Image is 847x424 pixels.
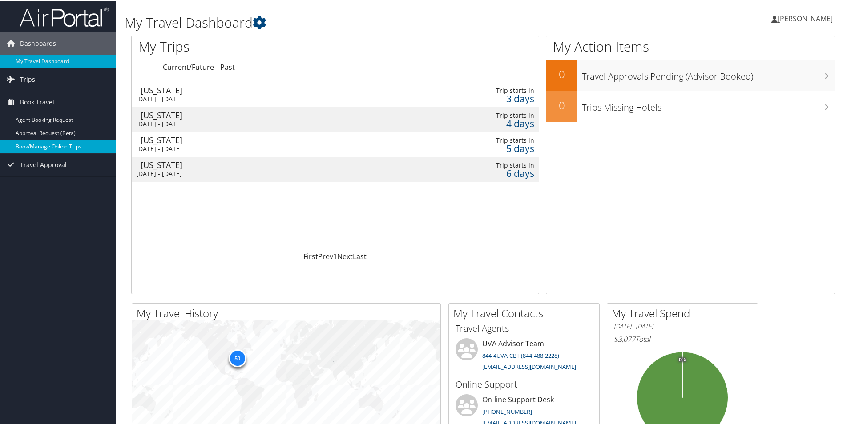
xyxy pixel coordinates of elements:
h3: Travel Agents [456,321,593,334]
h2: My Travel Spend [612,305,758,320]
div: [DATE] - [DATE] [136,169,385,177]
a: 0Trips Missing Hotels [546,90,835,121]
img: airportal-logo.png [20,6,109,27]
h2: 0 [546,66,577,81]
li: UVA Advisor Team [451,337,597,374]
a: Current/Future [163,61,214,71]
div: 3 days [441,94,534,102]
div: Trip starts in [441,111,534,119]
div: [DATE] - [DATE] [136,94,385,102]
a: 0Travel Approvals Pending (Advisor Booked) [546,59,835,90]
h1: My Travel Dashboard [125,12,603,31]
a: 844-4UVA-CBT (844-488-2228) [482,351,559,359]
div: [US_STATE] [141,85,389,93]
a: [EMAIL_ADDRESS][DOMAIN_NAME] [482,362,576,370]
div: [US_STATE] [141,135,389,143]
a: [PERSON_NAME] [771,4,842,31]
div: 4 days [441,119,534,127]
div: 5 days [441,144,534,152]
h3: Travel Approvals Pending (Advisor Booked) [582,65,835,82]
a: First [303,251,318,260]
span: $3,077 [614,333,635,343]
h2: My Travel History [137,305,440,320]
span: Dashboards [20,32,56,54]
h2: My Travel Contacts [453,305,599,320]
span: Trips [20,68,35,90]
div: [US_STATE] [141,160,389,168]
div: [DATE] - [DATE] [136,119,385,127]
div: 50 [228,348,246,366]
div: [US_STATE] [141,110,389,118]
h3: Online Support [456,377,593,390]
h2: 0 [546,97,577,112]
a: Prev [318,251,333,260]
h3: Trips Missing Hotels [582,96,835,113]
div: 6 days [441,168,534,176]
span: Book Travel [20,90,54,112]
div: Trip starts in [441,160,534,168]
a: Next [337,251,353,260]
span: Travel Approval [20,153,67,175]
a: 1 [333,251,337,260]
a: Last [353,251,367,260]
div: [DATE] - [DATE] [136,144,385,152]
div: Trip starts in [441,136,534,144]
div: Trip starts in [441,86,534,94]
tspan: 0% [679,356,686,362]
span: [PERSON_NAME] [778,13,833,23]
h1: My Trips [138,36,363,55]
a: [PHONE_NUMBER] [482,407,532,415]
h6: Total [614,333,751,343]
h1: My Action Items [546,36,835,55]
a: Past [220,61,235,71]
h6: [DATE] - [DATE] [614,321,751,330]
